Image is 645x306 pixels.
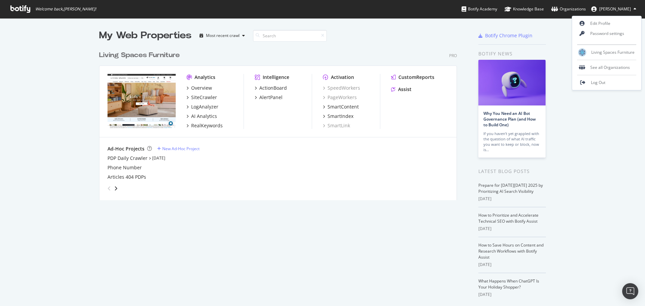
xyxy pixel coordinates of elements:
[323,85,360,91] a: SpeedWorkers
[259,94,283,101] div: AlertPanel
[572,78,641,88] a: Log Out
[478,32,532,39] a: Botify Chrome Plugin
[107,74,176,128] img: livingspaces.com
[478,60,546,105] img: Why You Need an AI Bot Governance Plan (and How to Build One)
[186,122,223,129] a: RealKeywords
[578,48,586,56] img: Living Spaces Furniture
[478,242,544,260] a: How to Save Hours on Content and Research Workflows with Botify Assist
[191,103,218,110] div: LogAnalyzer
[331,74,354,81] div: Activation
[186,103,218,110] a: LogAnalyzer
[505,6,544,12] div: Knowledge Base
[551,6,586,12] div: Organizations
[591,49,635,55] span: Living Spaces Furniture
[478,212,539,224] a: How to Prioritize and Accelerate Technical SEO with Botify Assist
[323,122,350,129] a: SmartLink
[186,85,212,91] a: Overview
[323,113,353,120] a: SmartIndex
[483,131,541,152] div: If you haven’t yet grappled with the question of what AI traffic you want to keep or block, now is…
[191,122,223,129] div: RealKeywords
[478,226,546,232] div: [DATE]
[391,74,434,81] a: CustomReports
[99,29,191,42] div: My Web Properties
[572,29,641,39] a: Password settings
[186,94,217,101] a: SiteCrawler
[191,113,217,120] div: AI Analytics
[107,145,144,152] div: Ad-Hoc Projects
[99,50,180,60] div: Living Spaces Furniture
[99,50,182,60] a: Living Spaces Furniture
[259,85,287,91] div: ActionBoard
[263,74,289,81] div: Intelligence
[622,283,638,299] div: Open Intercom Messenger
[197,30,248,41] button: Most recent crawl
[572,18,641,29] a: Edit Profile
[255,94,283,101] a: AlertPanel
[478,50,546,57] div: Botify news
[328,113,353,120] div: SmartIndex
[328,103,359,110] div: SmartContent
[195,74,215,81] div: Analytics
[478,292,546,298] div: [DATE]
[114,185,118,192] div: angle-right
[485,32,532,39] div: Botify Chrome Plugin
[323,94,357,101] a: PageWorkers
[478,196,546,202] div: [DATE]
[591,80,605,85] span: Log Out
[186,113,217,120] a: AI Analytics
[35,6,96,12] span: Welcome back, [PERSON_NAME] !
[323,103,359,110] a: SmartContent
[157,146,200,151] a: New Ad-Hoc Project
[586,4,642,14] button: [PERSON_NAME]
[105,183,114,194] div: angle-left
[462,6,497,12] div: Botify Academy
[572,62,641,73] div: See all Organizations
[162,146,200,151] div: New Ad-Hoc Project
[253,30,327,42] input: Search
[449,53,457,58] div: Pro
[483,111,536,128] a: Why You Need an AI Bot Governance Plan (and How to Build One)
[398,86,412,93] div: Assist
[191,85,212,91] div: Overview
[191,94,217,101] div: SiteCrawler
[152,155,165,161] a: [DATE]
[107,164,142,171] a: Phone Number
[255,85,287,91] a: ActionBoard
[99,42,462,200] div: grid
[478,182,543,194] a: Prepare for [DATE][DATE] 2025 by Prioritizing AI Search Visibility
[206,34,240,38] div: Most recent crawl
[478,168,546,175] div: Latest Blog Posts
[107,155,147,162] a: PDP Daily Crawler
[599,6,631,12] span: Anthony Hernandez
[398,74,434,81] div: CustomReports
[391,86,412,93] a: Assist
[478,278,539,290] a: What Happens When ChatGPT Is Your Holiday Shopper?
[107,174,146,180] a: Articles 404 PDPs
[478,262,546,268] div: [DATE]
